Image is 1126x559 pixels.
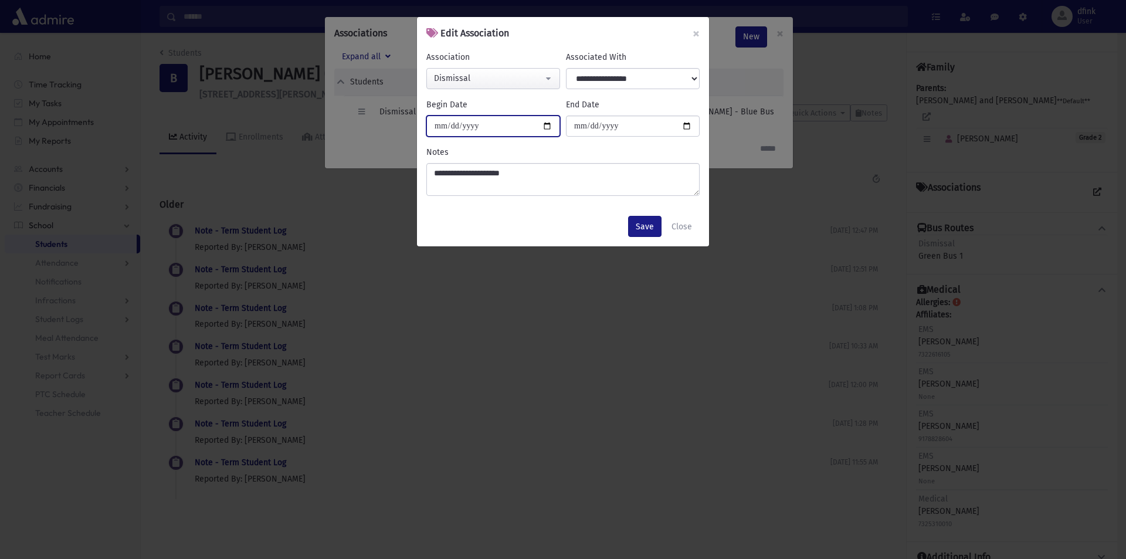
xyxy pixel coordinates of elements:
label: Begin Date [426,99,467,111]
div: Dismissal [434,72,543,84]
button: Dismissal [426,68,560,89]
label: Association [426,51,470,63]
label: End Date [566,99,599,111]
label: Notes [426,146,449,158]
button: Save [628,216,662,237]
h6: Edit Association [426,26,509,40]
label: Associated With [566,51,626,63]
button: Close [664,216,700,237]
button: × [683,17,709,50]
